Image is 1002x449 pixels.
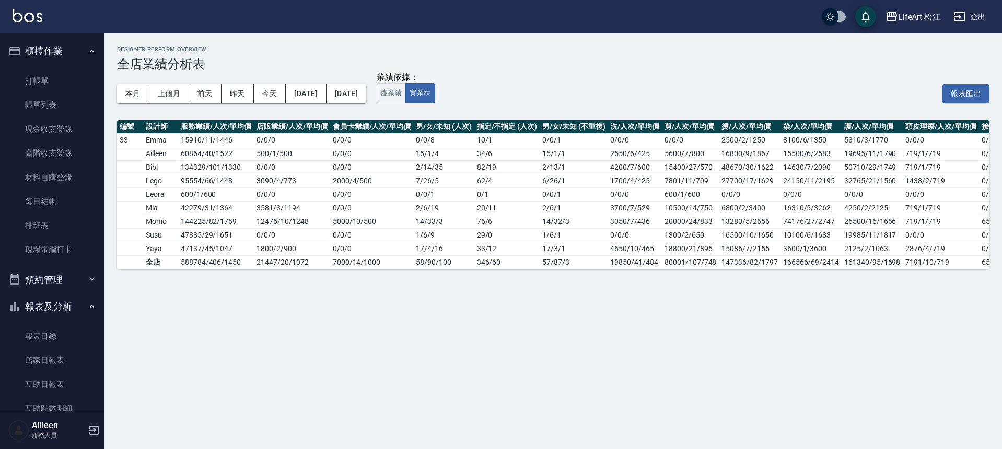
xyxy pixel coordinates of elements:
[413,160,474,174] td: 2 / 14 / 35
[149,84,189,103] button: 上個月
[540,133,608,147] td: 0 / 0 / 1
[608,187,662,201] td: 0/0/0
[540,147,608,160] td: 15 / 1 / 1
[117,46,989,53] h2: Designer Perform Overview
[608,215,662,228] td: 3050/7/436
[413,242,474,255] td: 17 / 4 / 16
[32,431,85,440] p: 服務人員
[540,215,608,228] td: 14 / 32 / 3
[254,255,330,269] td: 21447 / 20 / 1072
[143,187,178,201] td: Leora
[780,160,842,174] td: 14630/7/2090
[4,117,100,141] a: 現金收支登錄
[327,84,366,103] button: [DATE]
[254,160,330,174] td: 0 / 0 / 0
[413,133,474,147] td: 0 / 0 / 8
[254,187,330,201] td: 0 / 0 / 0
[413,120,474,134] th: 男/女/未知 (人次)
[842,120,903,134] th: 護/人次/單均價
[842,174,903,187] td: 32765/21/1560
[662,228,719,242] td: 1300/2/650
[254,147,330,160] td: 500 / 1 / 500
[178,187,254,201] td: 600 / 1 / 600
[178,160,254,174] td: 134329 / 101 / 1330
[330,120,413,134] th: 會員卡業績/人次/單均價
[413,215,474,228] td: 14 / 33 / 3
[540,187,608,201] td: 0 / 0 / 1
[780,133,842,147] td: 8100/6/1350
[540,201,608,215] td: 2 / 6 / 1
[903,242,978,255] td: 2876/4/719
[4,348,100,372] a: 店家日報表
[780,174,842,187] td: 24150/11/2195
[780,255,842,269] td: 166566/69/2414
[143,160,178,174] td: Bibi
[842,242,903,255] td: 2125/2/1063
[4,166,100,190] a: 材料自購登錄
[474,147,540,160] td: 34 / 6
[4,190,100,214] a: 每日結帳
[330,147,413,160] td: 0 / 0 / 0
[330,133,413,147] td: 0 / 0 / 0
[662,215,719,228] td: 20000/24/833
[608,147,662,160] td: 2550/6/425
[4,266,100,293] button: 預約管理
[474,133,540,147] td: 10 / 1
[405,83,435,103] button: 實業績
[719,160,780,174] td: 48670/30/1622
[143,215,178,228] td: Momo
[330,160,413,174] td: 0 / 0 / 0
[608,174,662,187] td: 1700/4/425
[855,6,876,27] button: save
[222,84,254,103] button: 昨天
[4,396,100,420] a: 互助點數明細
[413,174,474,187] td: 7 / 26 / 5
[780,228,842,242] td: 10100/6/1683
[286,84,326,103] button: [DATE]
[4,93,100,117] a: 帳單列表
[377,83,406,103] button: 虛業績
[662,255,719,269] td: 80001/107/748
[330,187,413,201] td: 0 / 0 / 0
[898,10,941,23] div: LifeArt 松江
[842,228,903,242] td: 19985/11/1817
[143,228,178,242] td: Susu
[117,57,989,72] h3: 全店業績分析表
[117,133,143,147] td: 33
[178,255,254,269] td: 588784 / 406 / 1450
[474,242,540,255] td: 33 / 12
[903,255,978,269] td: 7191/10/719
[540,255,608,269] td: 57 / 87 / 3
[474,255,540,269] td: 346 / 60
[662,187,719,201] td: 600/1/600
[254,201,330,215] td: 3581 / 3 / 1194
[842,147,903,160] td: 19695/11/1790
[4,141,100,165] a: 高階收支登錄
[780,201,842,215] td: 16310/5/3262
[842,201,903,215] td: 4250/2/2125
[842,160,903,174] td: 50710/29/1749
[608,228,662,242] td: 0/0/0
[662,160,719,174] td: 15400/27/570
[254,133,330,147] td: 0 / 0 / 0
[608,242,662,255] td: 4650/10/465
[540,120,608,134] th: 男/女/未知 (不重複)
[474,120,540,134] th: 指定/不指定 (人次)
[254,242,330,255] td: 1800 / 2 / 900
[540,160,608,174] td: 2 / 13 / 1
[178,174,254,187] td: 95554 / 66 / 1448
[32,420,85,431] h5: Ailleen
[903,201,978,215] td: 719/1/719
[143,120,178,134] th: 設計師
[719,174,780,187] td: 27700/17/1629
[178,242,254,255] td: 47137 / 45 / 1047
[719,255,780,269] td: 147336/82/1797
[608,201,662,215] td: 3700/7/529
[143,201,178,215] td: Mia
[719,120,780,134] th: 燙/人次/單均價
[413,228,474,242] td: 1 / 6 / 9
[662,147,719,160] td: 5600/7/800
[719,242,780,255] td: 15086/7/2155
[254,215,330,228] td: 12476 / 10 / 1248
[474,174,540,187] td: 62 / 4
